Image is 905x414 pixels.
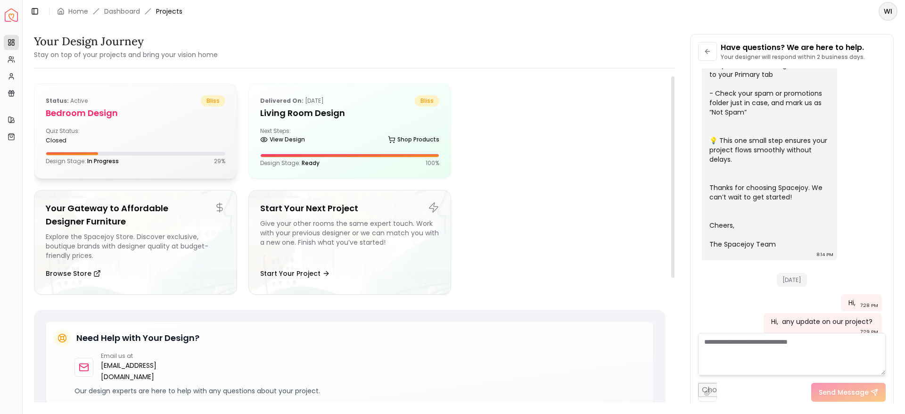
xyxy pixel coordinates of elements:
h5: Bedroom design [46,107,225,120]
div: 8:14 PM [816,250,833,259]
h3: Your Design Journey [34,34,218,49]
button: Browse Store [46,264,101,283]
a: [EMAIL_ADDRESS][DOMAIN_NAME] [101,360,206,382]
span: bliss [415,95,439,107]
small: Stay on top of your projects and bring your vision home [34,50,218,59]
h5: Living Room Design [260,107,440,120]
div: Next Steps: [260,127,440,146]
a: View Design [260,133,305,146]
h5: Your Gateway to Affordable Designer Furniture [46,202,225,228]
img: Spacejoy Logo [5,8,18,22]
span: [DATE] [777,273,807,287]
p: Have questions? We are here to help. [721,42,865,53]
div: Explore the Spacejoy Store. Discover exclusive, boutique brands with designer quality at budget-f... [46,232,225,260]
div: Give your other rooms the same expert touch. Work with your previous designer or we can match you... [260,219,440,260]
button: Start Your Project [260,264,330,283]
div: 7:28 PM [860,301,878,310]
a: Shop Products [388,133,439,146]
h5: Start Your Next Project [260,202,440,215]
p: 29 % [214,157,225,165]
div: 7:29 PM [860,327,878,337]
span: Ready [302,159,320,167]
span: bliss [201,95,225,107]
a: Dashboard [104,7,140,16]
span: In Progress [87,157,119,165]
h5: Need Help with Your Design? [76,331,199,345]
p: Email us at [101,352,206,360]
p: active [46,95,88,107]
div: Quiz Status: [46,127,132,144]
button: WI [879,2,897,21]
nav: breadcrumb [57,7,182,16]
a: Start Your Next ProjectGive your other rooms the same expert touch. Work with your previous desig... [248,190,452,295]
span: Projects [156,7,182,16]
b: Status: [46,97,69,105]
p: Our design experts are here to help with any questions about your project. [74,386,646,396]
p: Your designer will respond within 2 business days. [721,53,865,61]
a: Home [68,7,88,16]
div: closed [46,137,132,144]
a: Spacejoy [5,8,18,22]
b: Delivered on: [260,97,304,105]
p: 100 % [426,159,439,167]
a: Your Gateway to Affordable Designer FurnitureExplore the Spacejoy Store. Discover exclusive, bout... [34,190,237,295]
p: [DATE] [260,95,324,107]
div: Hi, any update on our project? [771,317,872,326]
div: Hi, [848,298,856,307]
p: Design Stage: [260,159,320,167]
p: Design Stage: [46,157,119,165]
span: WI [880,3,897,20]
